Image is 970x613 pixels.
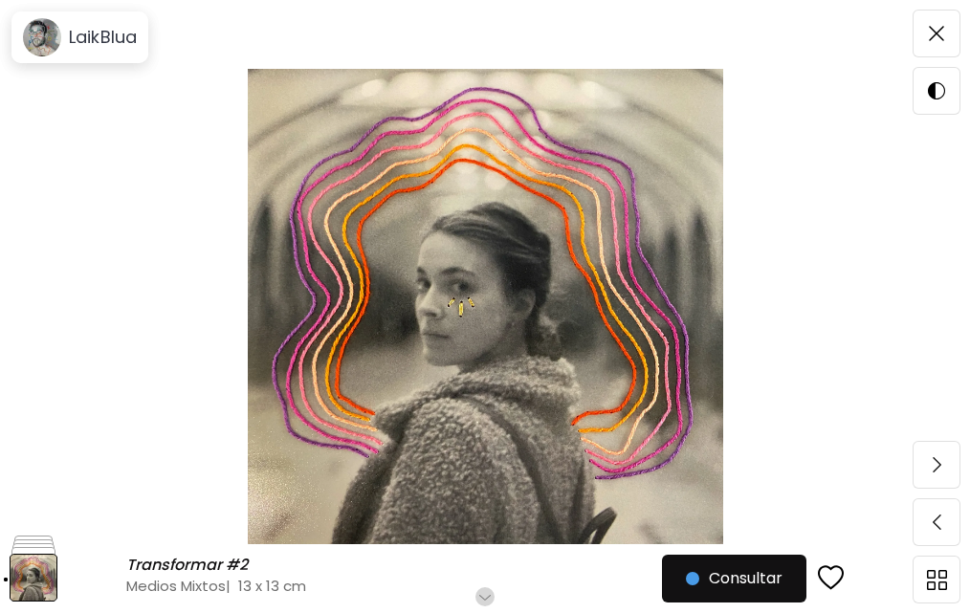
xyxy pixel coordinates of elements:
[69,26,137,49] h6: LaikBlua
[662,555,806,602] button: Consultar
[126,576,662,596] h4: Medios Mixtos | 13 x 13 cm
[806,553,856,604] button: favorites
[126,556,253,575] h6: Transformar #2
[686,567,783,590] span: Consultar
